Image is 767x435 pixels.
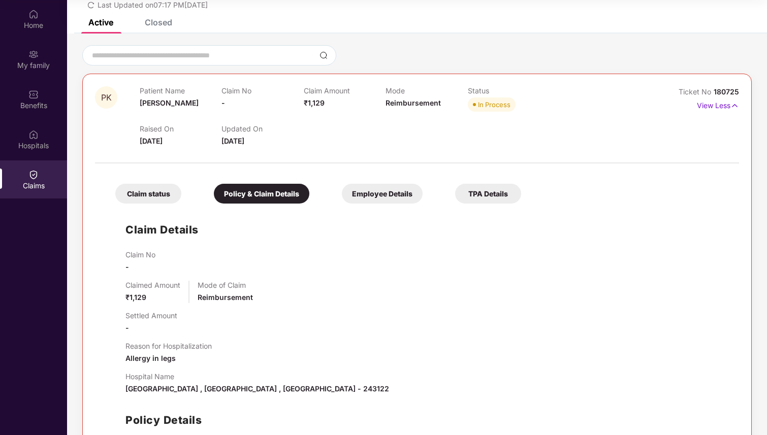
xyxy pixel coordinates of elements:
p: Claim No [221,86,303,95]
img: svg+xml;base64,PHN2ZyB4bWxucz0iaHR0cDovL3d3dy53My5vcmcvMjAwMC9zdmciIHdpZHRoPSIxNyIgaGVpZ2h0PSIxNy... [730,100,739,111]
span: 180725 [714,87,739,96]
p: Status [468,86,550,95]
img: svg+xml;base64,PHN2ZyB3aWR0aD0iMjAiIGhlaWdodD0iMjAiIHZpZXdCb3g9IjAgMCAyMCAyMCIgZmlsbD0ibm9uZSIgeG... [28,49,39,59]
img: svg+xml;base64,PHN2ZyBpZD0iSG9tZSIgeG1sbnM9Imh0dHA6Ly93d3cudzMub3JnLzIwMDAvc3ZnIiB3aWR0aD0iMjAiIG... [28,9,39,19]
p: Patient Name [140,86,221,95]
span: ₹1,129 [304,98,325,107]
span: [PERSON_NAME] [140,98,199,107]
span: ₹1,129 [125,293,146,302]
p: Claim No [125,250,155,259]
img: svg+xml;base64,PHN2ZyBpZD0iQ2xhaW0iIHhtbG5zPSJodHRwOi8vd3d3LnczLm9yZy8yMDAwL3N2ZyIgd2lkdGg9IjIwIi... [28,170,39,180]
p: Settled Amount [125,311,177,320]
div: Claim status [115,184,181,204]
p: Mode [386,86,467,95]
p: Reason for Hospitalization [125,342,212,350]
span: - [221,98,225,107]
p: Mode of Claim [198,281,253,289]
span: Ticket No [679,87,714,96]
p: Updated On [221,124,303,133]
span: [DATE] [140,137,163,145]
span: Allergy in legs [125,354,176,362]
span: Reimbursement [198,293,253,302]
div: Policy & Claim Details [214,184,309,204]
span: [DATE] [221,137,244,145]
div: Active [88,17,113,27]
span: PK [101,93,112,102]
p: View Less [697,97,739,111]
p: Raised On [140,124,221,133]
img: svg+xml;base64,PHN2ZyBpZD0iU2VhcmNoLTMyeDMyIiB4bWxucz0iaHR0cDovL3d3dy53My5vcmcvMjAwMC9zdmciIHdpZH... [319,51,328,59]
span: redo [87,1,94,9]
p: Claim Amount [304,86,386,95]
img: svg+xml;base64,PHN2ZyBpZD0iQmVuZWZpdHMiIHhtbG5zPSJodHRwOi8vd3d3LnczLm9yZy8yMDAwL3N2ZyIgd2lkdGg9Ij... [28,89,39,99]
span: [GEOGRAPHIC_DATA] , [GEOGRAPHIC_DATA] , [GEOGRAPHIC_DATA] - 243122 [125,384,389,393]
img: svg+xml;base64,PHN2ZyBpZD0iSG9zcGl0YWxzIiB4bWxucz0iaHR0cDovL3d3dy53My5vcmcvMjAwMC9zdmciIHdpZHRoPS... [28,129,39,140]
div: Closed [145,17,172,27]
span: - [125,262,129,271]
p: Hospital Name [125,372,389,381]
span: Reimbursement [386,98,441,107]
div: TPA Details [455,184,521,204]
div: Employee Details [342,184,423,204]
h1: Claim Details [125,221,199,238]
p: Claimed Amount [125,281,180,289]
div: In Process [478,99,510,110]
span: Last Updated on 07:17 PM[DATE] [98,1,208,9]
h1: Policy Details [125,412,202,428]
span: - [125,323,129,332]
